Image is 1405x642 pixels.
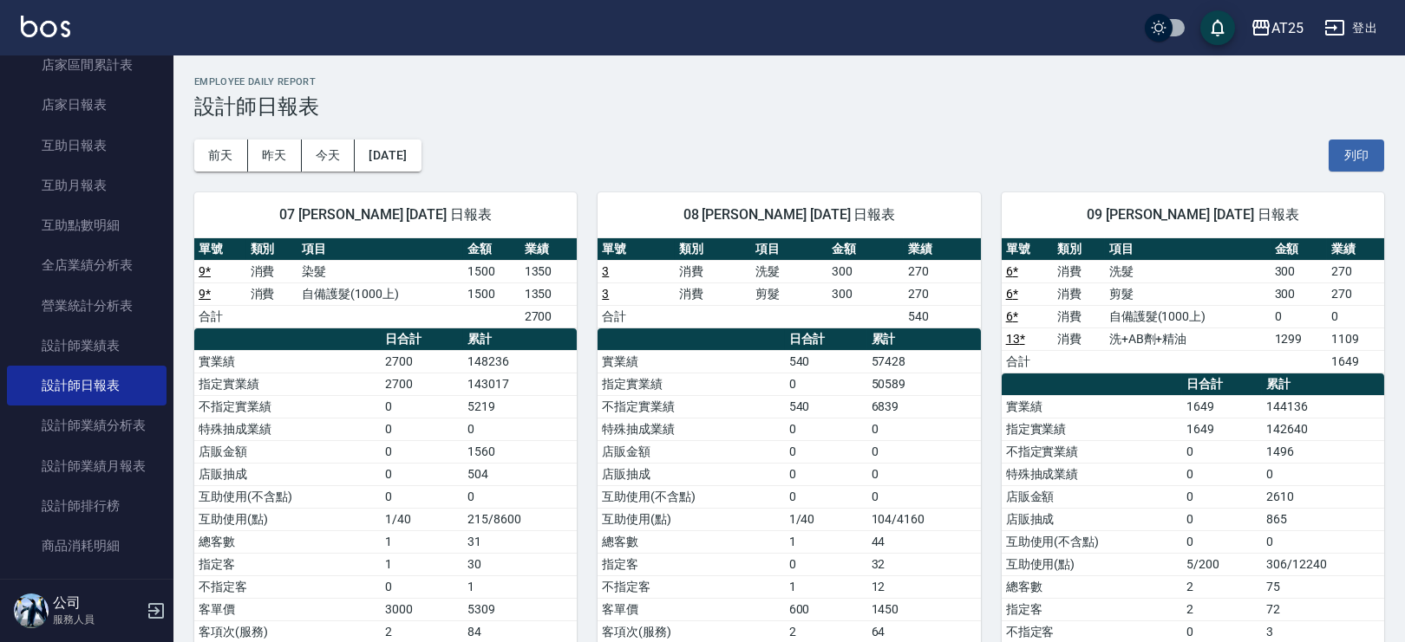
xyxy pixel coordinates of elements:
[463,282,520,305] td: 1500
[1002,395,1182,418] td: 實業績
[1002,440,1182,463] td: 不指定實業績
[1002,463,1182,485] td: 特殊抽成業績
[1244,10,1310,46] button: AT25
[1262,553,1384,575] td: 306/12240
[297,238,463,261] th: 項目
[785,485,867,508] td: 0
[7,165,167,205] a: 互助月報表
[1182,553,1262,575] td: 5/200
[246,282,298,305] td: 消費
[785,350,867,373] td: 540
[1327,238,1384,261] th: 業績
[463,238,520,261] th: 金額
[463,440,577,463] td: 1560
[1182,598,1262,620] td: 2
[194,463,381,485] td: 店販抽成
[7,326,167,366] a: 設計師業績表
[602,287,609,301] a: 3
[1053,282,1105,305] td: 消費
[7,366,167,405] a: 設計師日報表
[827,282,904,305] td: 300
[381,440,463,463] td: 0
[302,139,356,172] button: 今天
[248,139,302,172] button: 昨天
[1262,463,1384,485] td: 0
[21,16,70,37] img: Logo
[381,328,463,351] th: 日合計
[463,328,577,351] th: 累計
[194,305,246,327] td: 合計
[598,575,784,598] td: 不指定客
[1105,260,1271,282] td: 洗髮
[7,486,167,526] a: 設計師排行榜
[867,553,981,575] td: 32
[520,238,578,261] th: 業績
[14,593,49,628] img: Person
[785,463,867,485] td: 0
[1182,508,1262,530] td: 0
[381,373,463,395] td: 2700
[1327,350,1384,373] td: 1649
[194,94,1384,119] h3: 設計師日報表
[194,508,381,530] td: 互助使用(點)
[53,612,141,627] p: 服務人員
[53,594,141,612] h5: 公司
[194,418,381,440] td: 特殊抽成業績
[7,446,167,486] a: 設計師業績月報表
[867,440,981,463] td: 0
[1327,282,1384,305] td: 270
[598,485,784,508] td: 互助使用(不含點)
[598,508,784,530] td: 互助使用(點)
[7,526,167,566] a: 商品消耗明細
[904,305,980,327] td: 540
[1182,373,1262,396] th: 日合計
[381,395,463,418] td: 0
[463,598,577,620] td: 5309
[1271,305,1328,327] td: 0
[381,598,463,620] td: 3000
[1271,17,1304,39] div: AT25
[1182,440,1262,463] td: 0
[1262,418,1384,440] td: 142640
[598,238,980,328] table: a dense table
[463,418,577,440] td: 0
[598,350,784,373] td: 實業績
[1182,530,1262,553] td: 0
[194,598,381,620] td: 客單價
[867,598,981,620] td: 1450
[618,206,959,224] span: 08 [PERSON_NAME] [DATE] 日報表
[1182,418,1262,440] td: 1649
[7,245,167,285] a: 全店業績分析表
[381,508,463,530] td: 1/40
[785,553,867,575] td: 0
[602,264,609,278] a: 3
[1002,238,1054,261] th: 單號
[1182,395,1262,418] td: 1649
[598,418,784,440] td: 特殊抽成業績
[463,485,577,508] td: 0
[7,286,167,326] a: 營業統計分析表
[381,463,463,485] td: 0
[785,328,867,351] th: 日合計
[463,463,577,485] td: 504
[598,373,784,395] td: 指定實業績
[463,373,577,395] td: 143017
[7,205,167,245] a: 互助點數明細
[785,395,867,418] td: 540
[381,350,463,373] td: 2700
[785,373,867,395] td: 0
[1105,282,1271,305] td: 剪髮
[1200,10,1235,45] button: save
[1271,260,1328,282] td: 300
[194,485,381,508] td: 互助使用(不含點)
[463,553,577,575] td: 30
[598,463,784,485] td: 店販抽成
[785,575,867,598] td: 1
[785,440,867,463] td: 0
[827,238,904,261] th: 金額
[1317,12,1384,44] button: 登出
[1182,485,1262,508] td: 0
[1002,530,1182,553] td: 互助使用(不含點)
[598,305,674,327] td: 合計
[381,530,463,553] td: 1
